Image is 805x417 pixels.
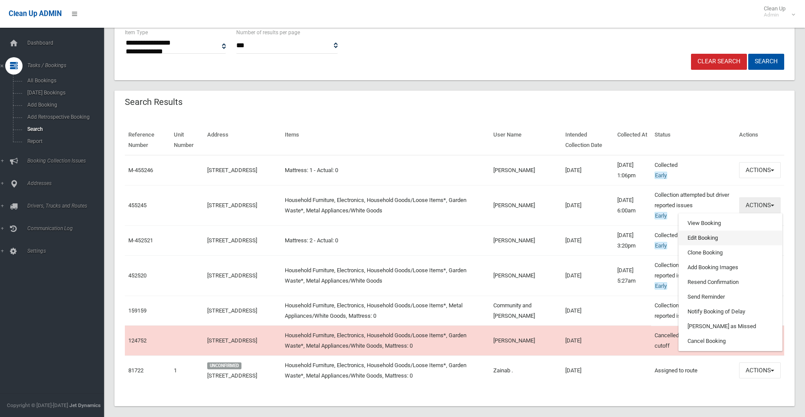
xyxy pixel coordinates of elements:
[114,94,193,111] header: Search Results
[281,125,489,155] th: Items
[562,125,614,155] th: Intended Collection Date
[281,255,489,296] td: Household Furniture, Electronics, Household Goods/Loose Items*, Garden Waste*, Metal Appliances/W...
[655,242,667,249] span: Early
[655,212,667,219] span: Early
[207,307,257,314] a: [STREET_ADDRESS]
[25,78,103,84] span: All Bookings
[748,54,784,70] button: Search
[207,272,257,279] a: [STREET_ADDRESS]
[562,225,614,255] td: [DATE]
[490,296,562,326] td: Community and [PERSON_NAME]
[679,216,782,231] a: View Booking
[207,337,257,344] a: [STREET_ADDRESS]
[281,185,489,225] td: Household Furniture, Electronics, Household Goods/Loose Items*, Garden Waste*, Metal Appliances/W...
[125,28,148,37] label: Item Type
[128,167,153,173] a: M-455246
[614,155,651,186] td: [DATE] 1:06pm
[562,296,614,326] td: [DATE]
[490,125,562,155] th: User Name
[691,54,747,70] a: Clear Search
[679,245,782,260] a: Clone Booking
[128,367,143,374] a: 81722
[614,255,651,296] td: [DATE] 5:27am
[764,12,785,18] small: Admin
[25,40,111,46] span: Dashboard
[128,337,147,344] a: 124752
[9,10,62,18] span: Clean Up ADMIN
[739,162,781,178] button: Actions
[679,275,782,290] a: Resend Confirmation
[739,362,781,378] button: Actions
[236,28,300,37] label: Number of results per page
[25,158,111,164] span: Booking Collection Issues
[651,296,736,326] td: Collection attempted but driver reported issues
[651,155,736,186] td: Collected
[679,334,782,349] a: Cancel Booking
[562,355,614,385] td: [DATE]
[759,5,794,18] span: Clean Up
[170,355,204,385] td: 1
[281,326,489,355] td: Household Furniture, Electronics, Household Goods/Loose Items*, Garden Waste*, Metal Appliances/W...
[679,260,782,275] a: Add Booking Images
[614,225,651,255] td: [DATE] 3:20pm
[651,326,736,355] td: Cancelled by admin before cutoff
[25,126,103,132] span: Search
[651,185,736,225] td: Collection attempted but driver reported issues
[614,125,651,155] th: Collected At
[562,326,614,355] td: [DATE]
[25,203,111,209] span: Drivers, Trucks and Routes
[655,172,667,179] span: Early
[128,202,147,208] a: 455245
[562,155,614,186] td: [DATE]
[128,237,153,244] a: M-452521
[7,402,68,408] span: Copyright © [DATE]-[DATE]
[207,362,241,369] span: UNCONFIRMED
[679,319,782,334] a: [PERSON_NAME] as Missed
[25,90,103,96] span: [DATE] Bookings
[25,248,111,254] span: Settings
[25,62,111,68] span: Tasks / Bookings
[25,225,111,231] span: Communication Log
[490,225,562,255] td: [PERSON_NAME]
[490,255,562,296] td: [PERSON_NAME]
[25,180,111,186] span: Addresses
[562,255,614,296] td: [DATE]
[651,355,736,385] td: Assigned to route
[679,231,782,245] a: Edit Booking
[25,138,103,144] span: Report
[25,102,103,108] span: Add Booking
[69,402,101,408] strong: Jet Dynamics
[651,255,736,296] td: Collection attempted but driver reported issues
[125,125,170,155] th: Reference Number
[207,372,257,379] a: [STREET_ADDRESS]
[490,326,562,355] td: [PERSON_NAME]
[204,125,281,155] th: Address
[207,167,257,173] a: [STREET_ADDRESS]
[614,185,651,225] td: [DATE] 6:00am
[655,282,667,290] span: Early
[679,304,782,319] a: Notify Booking of Delay
[25,114,103,120] span: Add Retrospective Booking
[281,355,489,385] td: Household Furniture, Electronics, Household Goods/Loose Items*, Garden Waste*, Metal Appliances/W...
[736,125,784,155] th: Actions
[128,307,147,314] a: 159159
[490,185,562,225] td: [PERSON_NAME]
[490,155,562,186] td: [PERSON_NAME]
[281,296,489,326] td: Household Furniture, Electronics, Household Goods/Loose Items*, Metal Appliances/White Goods, Mat...
[651,225,736,255] td: Collected
[562,185,614,225] td: [DATE]
[281,225,489,255] td: Mattress: 2 - Actual: 0
[490,355,562,385] td: Zainab .
[128,272,147,279] a: 452520
[281,155,489,186] td: Mattress: 1 - Actual: 0
[170,125,204,155] th: Unit Number
[739,197,781,213] button: Actions
[207,202,257,208] a: [STREET_ADDRESS]
[679,290,782,304] a: Send Reminder
[651,125,736,155] th: Status
[207,237,257,244] a: [STREET_ADDRESS]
